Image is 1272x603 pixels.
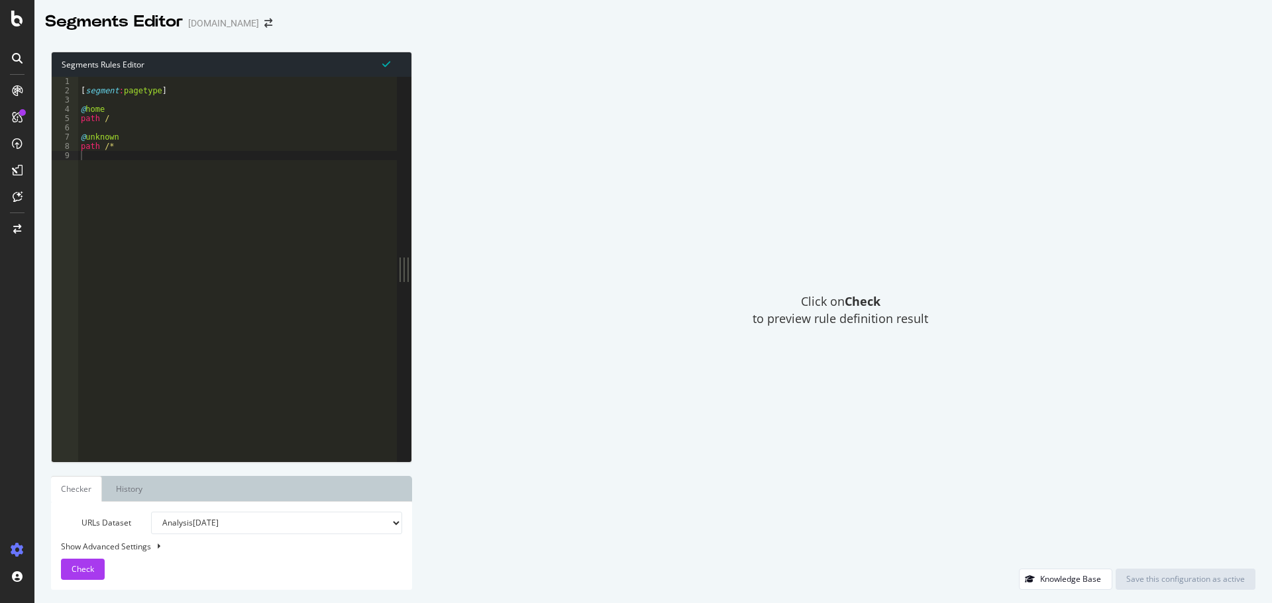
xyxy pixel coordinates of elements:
[52,151,78,160] div: 9
[52,105,78,114] div: 4
[72,563,94,575] span: Check
[61,559,105,580] button: Check
[264,19,272,28] div: arrow-right-arrow-left
[51,476,102,502] a: Checker
[845,293,880,309] strong: Check
[45,11,183,33] div: Segments Editor
[52,86,78,95] div: 2
[51,512,141,534] label: URLs Dataset
[52,142,78,151] div: 8
[1019,573,1112,584] a: Knowledge Base
[52,114,78,123] div: 5
[52,52,411,77] div: Segments Rules Editor
[51,541,392,552] div: Show Advanced Settings
[382,58,390,70] span: Syntax is valid
[52,77,78,86] div: 1
[52,95,78,105] div: 3
[1116,569,1255,590] button: Save this configuration as active
[105,476,153,502] a: History
[1040,573,1101,584] div: Knowledge Base
[188,17,259,30] div: [DOMAIN_NAME]
[52,132,78,142] div: 7
[1126,573,1245,584] div: Save this configuration as active
[1019,569,1112,590] button: Knowledge Base
[52,123,78,132] div: 6
[753,293,928,327] span: Click on to preview rule definition result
